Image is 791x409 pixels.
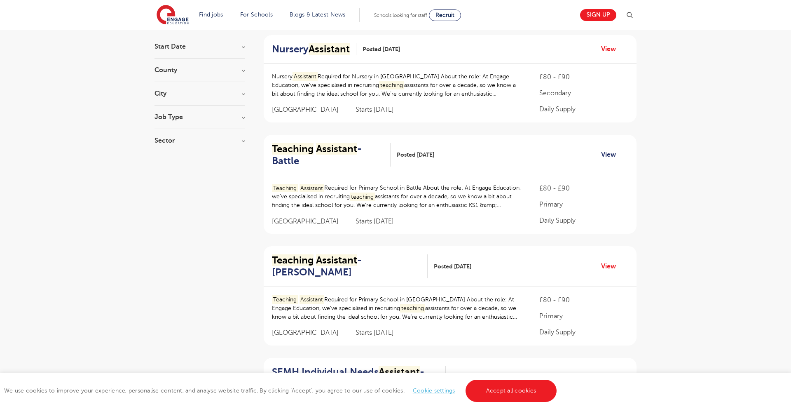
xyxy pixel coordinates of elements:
[300,184,325,193] mark: Assistant
[199,12,223,18] a: Find jobs
[400,304,425,313] mark: teaching
[272,184,298,193] mark: Teaching
[272,329,347,337] span: [GEOGRAPHIC_DATA]
[4,388,559,394] span: We use cookies to improve your experience, personalise content, and analyse website traffic. By c...
[539,295,628,305] p: £80 - £90
[272,295,523,321] p: Required for Primary School in [GEOGRAPHIC_DATA] About the role: At Engage Education, we’ve speci...
[272,43,350,55] h2: Nursery
[154,67,245,73] h3: County
[272,295,298,304] mark: Teaching
[539,216,628,226] p: Daily Supply
[272,254,421,278] h2: - [PERSON_NAME]
[300,295,325,304] mark: Assistant
[290,12,346,18] a: Blogs & Latest News
[272,254,428,278] a: Teaching Assistant- [PERSON_NAME]
[309,43,350,55] mark: Assistant
[601,261,622,272] a: View
[413,388,455,394] a: Cookie settings
[272,217,347,226] span: [GEOGRAPHIC_DATA]
[539,200,628,209] p: Primary
[154,114,245,120] h3: Job Type
[363,45,400,54] span: Posted [DATE]
[272,254,314,266] mark: Teaching
[539,88,628,98] p: Secondary
[434,262,471,271] span: Posted [DATE]
[539,104,628,114] p: Daily Supply
[539,72,628,82] p: £80 - £90
[466,380,557,402] a: Accept all cookies
[272,143,314,155] mark: Teaching
[435,12,454,18] span: Recruit
[539,311,628,321] p: Primary
[397,150,434,159] span: Posted [DATE]
[272,183,523,209] p: Required for Primary School in Battle About the role: At Engage Education, we’ve specialised in r...
[272,106,347,114] span: [GEOGRAPHIC_DATA]
[356,106,394,114] p: Starts [DATE]
[272,366,446,390] a: SEMH Individual NeedsAssistant- Hailsham
[316,254,357,266] mark: Assistant
[539,327,628,337] p: Daily Supply
[272,72,523,98] p: Nursery Required for Nursery in [GEOGRAPHIC_DATA] About the role: At Engage Education, we’ve spec...
[154,43,245,50] h3: Start Date
[154,137,245,144] h3: Sector
[293,72,318,81] mark: Assistant
[272,366,439,390] h2: SEMH Individual Needs - Hailsham
[601,149,622,160] a: View
[272,43,356,55] a: NurseryAssistant
[154,90,245,97] h3: City
[429,9,461,21] a: Recruit
[356,329,394,337] p: Starts [DATE]
[379,366,420,378] mark: Assistant
[350,193,375,201] mark: teaching
[601,44,622,54] a: View
[379,81,404,89] mark: teaching
[356,217,394,226] p: Starts [DATE]
[374,12,427,18] span: Schools looking for staff
[157,5,189,26] img: Engage Education
[272,143,384,167] h2: - Battle
[240,12,273,18] a: For Schools
[316,143,357,155] mark: Assistant
[580,9,616,21] a: Sign up
[272,143,391,167] a: Teaching Assistant- Battle
[539,183,628,193] p: £80 - £90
